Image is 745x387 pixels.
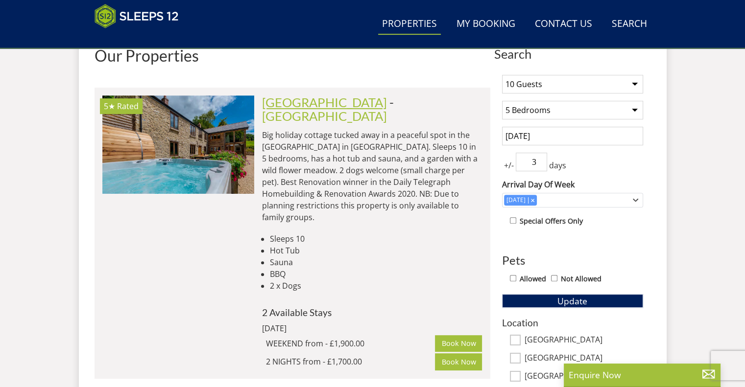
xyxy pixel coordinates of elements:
input: Arrival Date [502,127,643,145]
span: Rated [117,101,139,112]
p: Enquire Now [569,368,716,381]
span: Otterhead House has a 5 star rating under the Quality in Tourism Scheme [104,101,115,112]
a: My Booking [453,13,519,35]
a: Search [608,13,651,35]
div: 2 NIGHTS from - £1,700.00 [266,356,435,367]
p: Big holiday cottage tucked away in a peaceful spot in the [GEOGRAPHIC_DATA] in [GEOGRAPHIC_DATA].... [262,129,482,223]
li: Sauna [270,256,482,268]
span: +/- [502,159,516,171]
label: [GEOGRAPHIC_DATA] [525,353,643,364]
a: Contact Us [531,13,596,35]
span: - [262,95,394,123]
span: Update [557,295,587,307]
h3: Pets [502,254,643,267]
button: Update [502,294,643,308]
a: [GEOGRAPHIC_DATA] [262,95,387,110]
li: Sleeps 10 [270,233,482,245]
label: Arrival Day Of Week [502,179,643,190]
iframe: Customer reviews powered by Trustpilot [90,34,192,43]
a: Book Now [435,335,482,352]
label: [GEOGRAPHIC_DATA] [525,335,643,346]
h1: Our Properties [95,47,490,64]
div: [DATE] [504,196,528,205]
div: [DATE] [262,322,394,334]
div: Combobox [502,193,643,207]
a: Properties [378,13,441,35]
a: Book Now [435,353,482,370]
span: days [547,159,568,171]
label: [GEOGRAPHIC_DATA] [525,371,643,382]
label: Not Allowed [561,273,601,284]
img: otterhead-house-holiday-home-somerset-sleeps-10-hot-tub-2.original.jpg [102,95,254,193]
a: 5★ Rated [102,95,254,193]
span: Search [494,47,651,61]
h3: Location [502,318,643,328]
li: Hot Tub [270,245,482,256]
label: Special Offers Only [520,216,583,227]
h4: 2 Available Stays [262,307,482,318]
li: BBQ [270,268,482,280]
a: [GEOGRAPHIC_DATA] [262,109,387,123]
img: Sleeps 12 [95,4,179,28]
label: Allowed [520,273,546,284]
li: 2 x Dogs [270,280,482,292]
div: WEEKEND from - £1,900.00 [266,338,435,349]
